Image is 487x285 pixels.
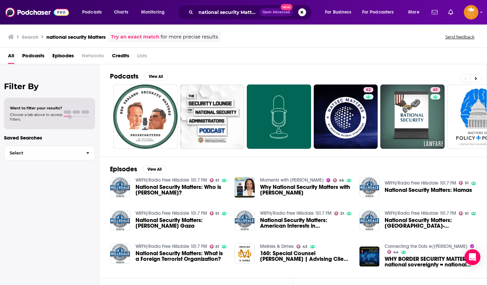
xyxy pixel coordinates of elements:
[137,50,147,64] span: Lists
[110,165,137,173] h2: Episodes
[297,245,307,249] a: 43
[52,50,74,64] span: Episodes
[325,8,351,17] span: For Business
[144,73,168,81] button: View All
[210,178,219,182] a: 51
[135,184,227,196] span: National Security Matters: Who is [PERSON_NAME]?
[210,245,219,249] a: 51
[433,87,438,93] span: 65
[135,210,207,216] a: WRFH/Radio Free Hillsdale 101.7 FM
[82,8,102,17] span: Podcasts
[260,217,352,229] a: National Security Matters: American Interests in Greenland
[429,7,440,18] a: Show notifications dropdown
[4,135,95,141] p: Saved Searches
[10,106,62,110] span: Want to filter your results?
[380,85,445,149] a: 65
[393,251,399,254] span: 44
[358,7,404,18] button: open menu
[465,182,468,185] span: 51
[359,210,380,231] img: National Security Matters: Russia-Ukraine Peace Negotiations
[110,7,132,18] a: Charts
[260,184,352,196] span: Why National Security Matters with [PERSON_NAME]
[366,87,371,93] span: 62
[339,179,344,182] span: 46
[215,245,219,248] span: 51
[4,145,95,160] button: Select
[385,256,476,267] a: WHY BORDER SECURITY MATTERS- national sovereignty = national security
[459,211,468,215] a: 51
[260,210,332,216] a: WRFH/Radio Free Hillsdale 101.7 FM
[446,7,456,18] a: Show notifications dropdown
[112,50,129,64] a: Credits
[464,5,478,20] span: Logged in as ShreveWilliams
[4,82,95,91] h2: Filter By
[443,34,476,40] button: Send feedback
[46,34,106,40] h3: national security Matters
[114,8,128,17] span: Charts
[465,212,468,215] span: 51
[235,177,255,198] a: Why National Security Matters with Asha Castleberry
[464,5,478,20] img: User Profile
[314,85,378,149] a: 62
[385,217,476,229] span: National Security Matters: [GEOGRAPHIC_DATA]-[GEOGRAPHIC_DATA] Peace Negotiations
[320,7,359,18] button: open menu
[281,4,293,10] span: New
[259,8,293,16] button: Open AdvancedNew
[5,6,69,19] img: Podchaser - Follow, Share and Rate Podcasts
[359,247,380,267] img: WHY BORDER SECURITY MATTERS- national sovereignty = national security
[82,50,104,64] span: Networks
[135,184,227,196] a: National Security Matters: Who is Steven Witkoff?
[404,7,428,18] button: open menu
[385,244,467,249] a: Connecting the Dots w/Dan Happel
[334,211,344,215] a: 51
[110,72,138,81] h2: Podcasts
[110,177,130,198] img: National Security Matters: Who is Steven Witkoff?
[260,251,352,262] span: 160: Special Counsel [PERSON_NAME] | Advising Clients on National Security Matters
[464,249,480,265] div: Open Intercom Messenger
[135,177,207,183] a: WRFH/Radio Free Hillsdale 101.7 FM
[110,72,168,81] a: PodcastsView All
[8,50,14,64] a: All
[110,165,166,173] a: EpisodesView All
[235,210,255,231] img: National Security Matters: American Interests in Greenland
[215,179,219,182] span: 51
[142,165,166,173] button: View All
[464,5,478,20] button: Show profile menu
[196,7,259,18] input: Search podcasts, credits, & more...
[235,244,255,264] img: 160: Special Counsel Ingrid Price | Advising Clients on National Security Matters
[385,210,456,216] a: WRFH/Radio Free Hillsdale 101.7 FM
[135,217,227,229] span: National Security Matters: [PERSON_NAME] Gaza
[359,177,380,198] img: National Security Matters: Hamas
[302,245,307,248] span: 43
[340,212,344,215] span: 51
[333,178,344,182] a: 46
[161,33,218,41] span: for more precise results
[362,8,394,17] span: For Podcasters
[260,217,352,229] span: National Security Matters: American Interests in [GEOGRAPHIC_DATA]
[215,212,219,215] span: 51
[135,217,227,229] a: National Security Matters: Trump Gaza
[136,7,173,18] button: open menu
[110,210,130,231] img: National Security Matters: Trump Gaza
[260,251,352,262] a: 160: Special Counsel Ingrid Price | Advising Clients on National Security Matters
[385,217,476,229] a: National Security Matters: Russia-Ukraine Peace Negotiations
[22,50,44,64] span: Podcasts
[408,8,419,17] span: More
[363,87,373,92] a: 62
[387,250,399,254] a: 44
[110,244,130,264] img: National Security Matters: What is a Foreign Terrorist Organization?
[260,184,352,196] a: Why National Security Matters with Asha Castleberry
[141,8,165,17] span: Monitoring
[210,211,219,215] a: 51
[135,251,227,262] span: National Security Matters: What is a Foreign Terrorist Organization?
